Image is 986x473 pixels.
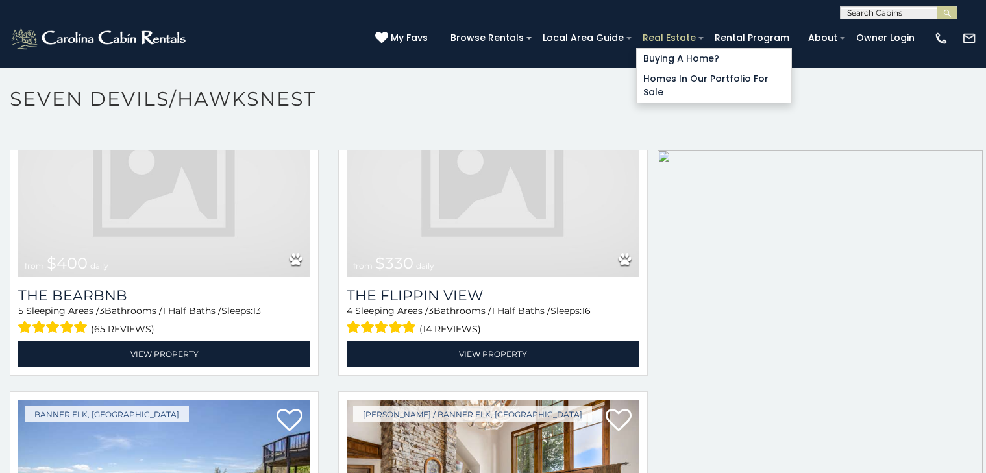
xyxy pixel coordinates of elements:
a: View Property [18,341,310,367]
span: $330 [375,254,413,273]
span: from [353,261,373,271]
span: from [25,261,44,271]
span: 4 [347,305,352,317]
a: My Favs [375,31,431,45]
a: Local Area Guide [536,28,630,48]
a: The Bearbnb [18,287,310,304]
span: 1 Half Baths / [491,305,550,317]
span: 1 Half Baths / [162,305,221,317]
span: (65 reviews) [91,321,154,337]
img: White-1-2.png [10,25,190,51]
a: Add to favorites [606,407,632,435]
a: About [802,28,844,48]
span: My Favs [391,31,428,45]
img: The Bearbnb [18,81,310,277]
a: Add to favorites [277,407,302,435]
img: phone-regular-white.png [934,31,948,45]
a: Banner Elk, [GEOGRAPHIC_DATA] [25,406,189,422]
a: The Flippin View [347,287,639,304]
a: [PERSON_NAME] / Banner Elk, [GEOGRAPHIC_DATA] [353,406,592,422]
a: The Flippin View from $330 daily [347,81,639,277]
a: Owner Login [850,28,921,48]
img: mail-regular-white.png [962,31,976,45]
a: Homes in Our Portfolio For Sale [637,69,791,103]
a: Browse Rentals [444,28,530,48]
a: Buying A Home? [637,49,791,69]
span: 3 [428,305,434,317]
span: 5 [18,305,23,317]
span: 3 [99,305,105,317]
span: 16 [582,305,591,317]
div: Sleeping Areas / Bathrooms / Sleeps: [347,304,639,337]
div: Sleeping Areas / Bathrooms / Sleeps: [18,304,310,337]
img: The Flippin View [347,81,639,277]
a: Real Estate [636,28,702,48]
span: daily [416,261,434,271]
span: $400 [47,254,88,273]
span: (14 reviews) [419,321,481,337]
a: View Property [347,341,639,367]
a: Rental Program [708,28,796,48]
a: The Bearbnb from $400 daily [18,81,310,277]
span: daily [90,261,108,271]
span: 13 [253,305,261,317]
